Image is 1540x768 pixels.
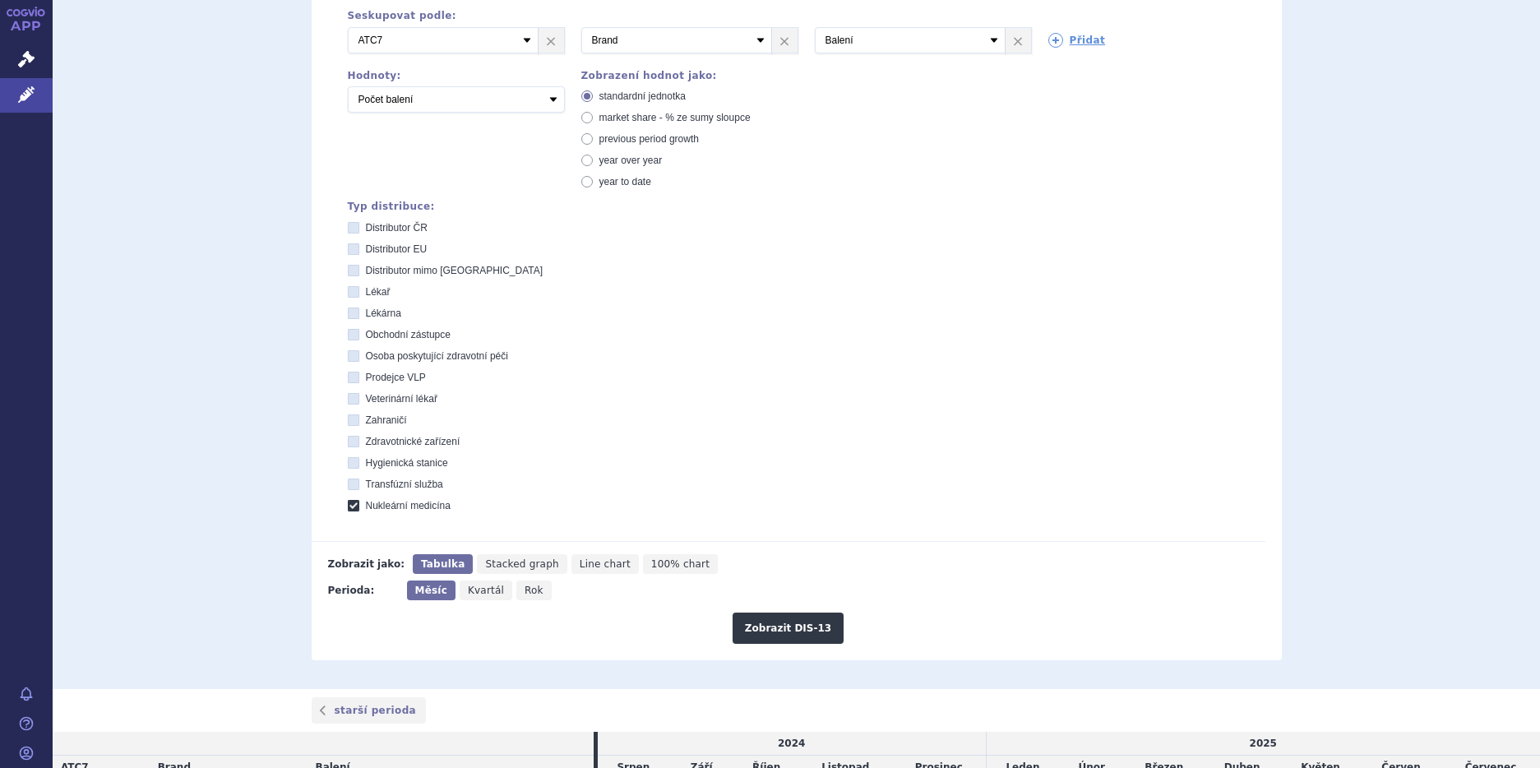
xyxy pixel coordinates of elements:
[598,732,986,756] td: 2024
[366,457,448,469] span: Hygienická stanice
[986,732,1540,756] td: 2025
[599,155,663,166] span: year over year
[366,393,437,405] span: Veterinární lékař
[733,613,844,644] button: Zobrazit DIS-13
[1048,33,1106,48] a: Přidat
[599,133,699,145] span: previous period growth
[348,70,565,81] div: Hodnoty:
[421,558,465,570] span: Tabulka
[366,329,451,340] span: Obchodní zástupce
[366,222,428,234] span: Distributor ČR
[772,28,798,53] a: ×
[651,558,710,570] span: 100% chart
[539,28,564,53] a: ×
[599,176,651,187] span: year to date
[366,308,401,319] span: Lékárna
[599,112,751,123] span: market share - % ze sumy sloupce
[366,243,428,255] span: Distributor EU
[348,201,1265,212] div: Typ distribuce:
[525,585,543,596] span: Rok
[331,27,1265,53] div: 3
[312,697,427,724] a: starší perioda
[328,554,405,574] div: Zobrazit jako:
[366,372,426,383] span: Prodejce VLP
[581,70,798,81] div: Zobrazení hodnot jako:
[366,265,543,276] span: Distributor mimo [GEOGRAPHIC_DATA]
[580,558,631,570] span: Line chart
[366,479,443,490] span: Transfúzní služba
[415,585,447,596] span: Měsíc
[1006,28,1031,53] a: ×
[366,500,451,511] span: Nukleární medicína
[328,581,399,600] div: Perioda:
[366,436,460,447] span: Zdravotnické zařízení
[366,286,391,298] span: Lékař
[366,414,407,426] span: Zahraničí
[599,90,686,102] span: standardní jednotka
[366,350,508,362] span: Osoba poskytující zdravotní péči
[468,585,504,596] span: Kvartál
[331,10,1265,21] div: Seskupovat podle:
[485,558,558,570] span: Stacked graph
